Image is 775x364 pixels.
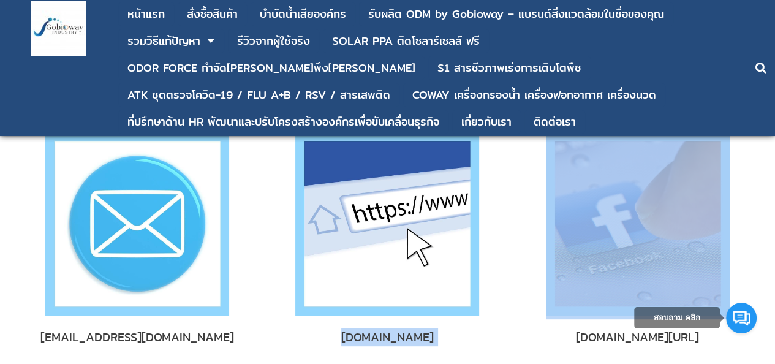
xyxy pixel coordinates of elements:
a: ODOR FORCE กำจัด[PERSON_NAME]พึง[PERSON_NAME] [127,56,415,80]
div: ติดต่อเรา [534,116,576,127]
a: เกี่ยวกับเรา [461,110,512,134]
div: สั่งซื้อสินค้า [187,9,238,20]
div: COWAY เครื่องกรองน้ำ เครื่องฟอกอากาศ เครื่องนวด [412,89,656,100]
a: รีวิวจากผู้ใช้จริง [237,29,310,53]
span: [DOMAIN_NAME] [279,328,496,346]
div: บําบัดน้ำเสียองค์กร [260,9,346,20]
span: [EMAIL_ADDRESS][DOMAIN_NAME] [29,328,246,346]
a: COWAY เครื่องกรองน้ำ เครื่องฟอกอากาศ เครื่องนวด [412,83,656,107]
a: [DOMAIN_NAME][URL] [529,328,746,346]
a: SOLAR PPA ติดโซลาร์เซลล์ ฟรี [332,29,480,53]
div: เกี่ยวกับเรา [461,116,512,127]
a: ATK ชุดตรวจโควิด-19 / FLU A+B / RSV / สารเสพติด [127,83,390,107]
div: ATK ชุดตรวจโควิด-19 / FLU A+B / RSV / สารเสพติด [127,89,390,100]
a: ที่ปรึกษาด้าน HR พัฒนาและปรับโครงสร้างองค์กรเพื่อขับเคลื่อนธุรกิจ [127,110,439,134]
div: ODOR FORCE กำจัด[PERSON_NAME]พึง[PERSON_NAME] [127,63,415,74]
div: รวมวิธีแก้ปัญหา [127,36,200,47]
div: รีวิวจากผู้ใช้จริง [237,36,310,47]
a: ติดต่อเรา [534,110,576,134]
div: หน้าแรก [127,9,165,20]
a: รับผลิต ODM by Gobioway – แบรนด์สิ่งแวดล้อมในชื่อของคุณ [368,2,664,26]
div: SOLAR PPA ติดโซลาร์เซลล์ ฟรี [332,36,480,47]
div: รับผลิต ODM by Gobioway – แบรนด์สิ่งแวดล้อมในชื่อของคุณ [368,9,664,20]
img: large-1644130236041.jpg [31,1,86,56]
a: สั่งซื้อสินค้า [187,2,238,26]
div: S1 สารชีวภาพเร่งการเติบโตพืช [437,63,581,74]
span: สอบถาม คลิก [654,313,701,322]
a: บําบัดน้ำเสียองค์กร [260,2,346,26]
div: ที่ปรึกษาด้าน HR พัฒนาและปรับโครงสร้างองค์กรเพื่อขับเคลื่อนธุรกิจ [127,116,439,127]
a: S1 สารชีวภาพเร่งการเติบโตพืช [437,56,581,80]
a: รวมวิธีแก้ปัญหา [127,29,200,53]
a: หน้าแรก [127,2,165,26]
